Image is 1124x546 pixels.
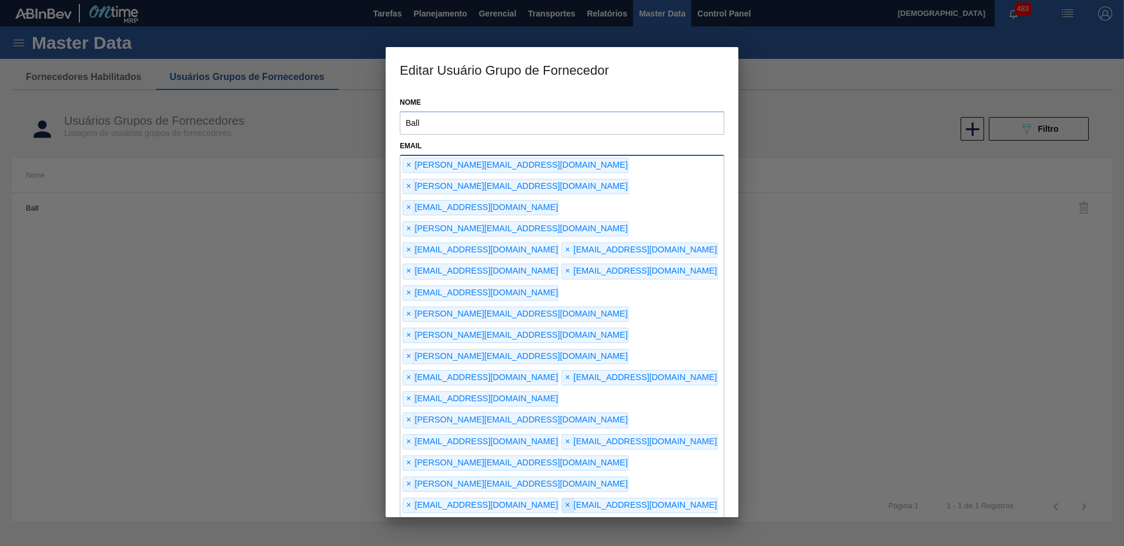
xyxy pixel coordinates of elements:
[400,94,724,111] label: Nome
[403,307,414,321] span: ×
[403,455,628,471] div: [PERSON_NAME][EMAIL_ADDRESS][DOMAIN_NAME]
[403,435,414,449] span: ×
[561,498,717,513] div: [EMAIL_ADDRESS][DOMAIN_NAME]
[403,328,414,342] span: ×
[403,158,628,173] div: [PERSON_NAME][EMAIL_ADDRESS][DOMAIN_NAME]
[403,158,414,172] span: ×
[561,264,717,279] div: [EMAIL_ADDRESS][DOMAIN_NAME]
[403,222,414,236] span: ×
[403,413,414,427] span: ×
[403,243,414,257] span: ×
[562,243,573,257] span: ×
[403,349,414,364] span: ×
[403,242,558,258] div: [EMAIL_ADDRESS][DOMAIN_NAME]
[403,307,628,322] div: [PERSON_NAME][EMAIL_ADDRESS][DOMAIN_NAME]
[403,456,414,470] span: ×
[562,371,573,385] span: ×
[561,242,717,258] div: [EMAIL_ADDRESS][DOMAIN_NAME]
[403,200,558,215] div: [EMAIL_ADDRESS][DOMAIN_NAME]
[403,264,414,278] span: ×
[403,392,414,406] span: ×
[403,264,558,279] div: [EMAIL_ADDRESS][DOMAIN_NAME]
[403,391,558,407] div: [EMAIL_ADDRESS][DOMAIN_NAME]
[562,435,573,449] span: ×
[403,371,414,385] span: ×
[403,412,628,428] div: [PERSON_NAME][EMAIL_ADDRESS][DOMAIN_NAME]
[386,47,738,92] h3: Editar Usuário Grupo de Fornecedor
[403,498,414,512] span: ×
[403,434,558,450] div: [EMAIL_ADDRESS][DOMAIN_NAME]
[403,477,628,492] div: [PERSON_NAME][EMAIL_ADDRESS][DOMAIN_NAME]
[403,179,414,194] span: ×
[561,370,717,385] div: [EMAIL_ADDRESS][DOMAIN_NAME]
[403,286,414,300] span: ×
[403,179,628,194] div: [PERSON_NAME][EMAIL_ADDRESS][DOMAIN_NAME]
[403,201,414,215] span: ×
[561,434,717,450] div: [EMAIL_ADDRESS][DOMAIN_NAME]
[403,349,628,364] div: [PERSON_NAME][EMAIL_ADDRESS][DOMAIN_NAME]
[403,328,628,343] div: [PERSON_NAME][EMAIL_ADDRESS][DOMAIN_NAME]
[403,477,414,491] span: ×
[403,285,558,301] div: [EMAIL_ADDRESS][DOMAIN_NAME]
[403,370,558,385] div: [EMAIL_ADDRESS][DOMAIN_NAME]
[562,498,573,512] span: ×
[403,498,558,513] div: [EMAIL_ADDRESS][DOMAIN_NAME]
[403,221,628,237] div: [PERSON_NAME][EMAIL_ADDRESS][DOMAIN_NAME]
[562,264,573,278] span: ×
[400,142,421,150] label: Email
